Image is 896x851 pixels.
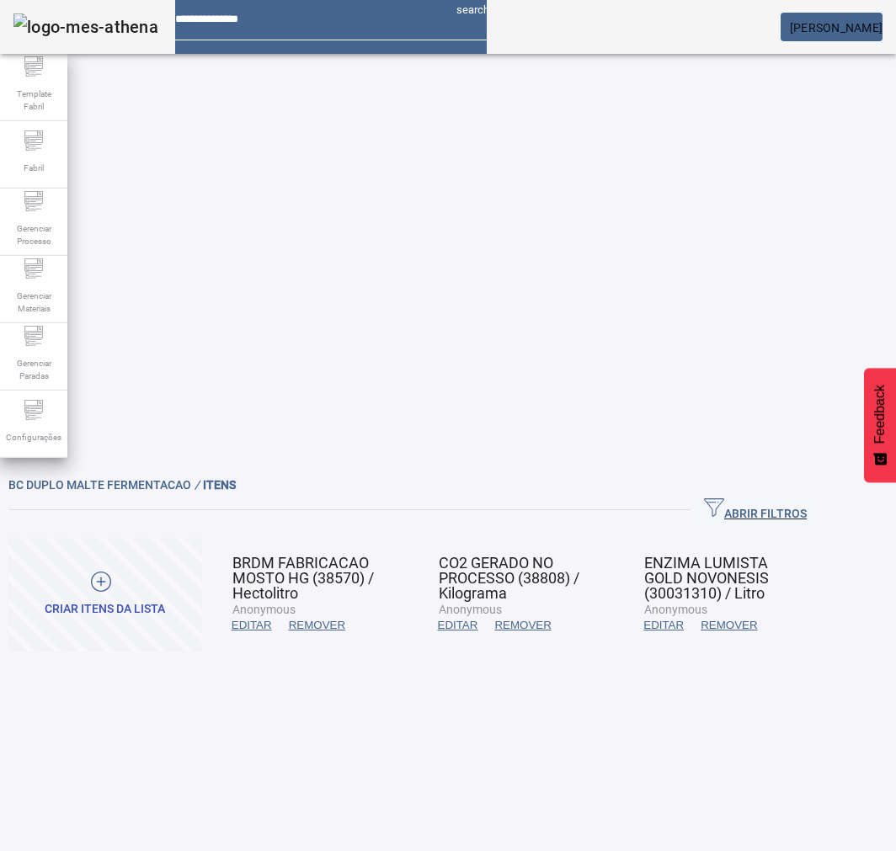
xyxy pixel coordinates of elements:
[691,495,820,525] button: ABRIR FILTROS
[644,603,707,616] span: Anonymous
[45,601,165,618] div: CRIAR ITENS DA LISTA
[8,478,203,492] span: BC DUPLO MALTE FERMENTACAO
[232,554,374,602] span: BRDM FABRICACAO MOSTO HG (38570) / Hectolitro
[692,610,765,641] button: REMOVER
[195,478,200,492] em: /
[439,554,579,602] span: CO2 GERADO NO PROCESSO (38808) / Kilograma
[8,82,59,118] span: Template Fabril
[8,217,59,253] span: Gerenciar Processo
[19,157,49,179] span: Fabril
[8,538,202,652] button: CRIAR ITENS DA LISTA
[1,426,67,449] span: Configurações
[790,21,883,35] span: [PERSON_NAME]
[704,497,807,523] span: ABRIR FILTROS
[643,617,684,634] span: EDITAR
[203,478,236,492] span: ITENS
[635,610,692,641] button: EDITAR
[872,385,888,444] span: Feedback
[8,352,59,387] span: Gerenciar Paradas
[486,610,559,641] button: REMOVER
[289,617,345,634] span: REMOVER
[864,368,896,482] button: Feedback - Mostrar pesquisa
[8,285,59,320] span: Gerenciar Materiais
[429,610,487,641] button: EDITAR
[223,610,280,641] button: EDITAR
[438,617,478,634] span: EDITAR
[232,603,296,616] span: Anonymous
[280,610,354,641] button: REMOVER
[644,554,769,602] span: ENZIMA LUMISTA GOLD NOVONESIS (30031310) / Litro
[439,603,502,616] span: Anonymous
[494,617,551,634] span: REMOVER
[232,617,272,634] span: EDITAR
[701,617,757,634] span: REMOVER
[13,13,158,40] img: logo-mes-athena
